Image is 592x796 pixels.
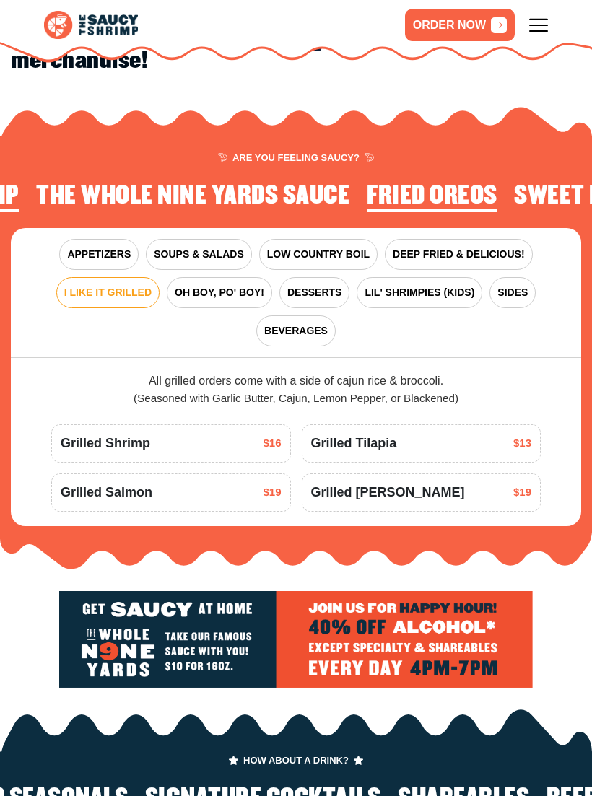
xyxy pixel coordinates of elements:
[146,239,251,270] button: SOUPS & SALADS
[154,247,243,262] span: SOUPS & SALADS
[367,182,497,210] h2: Fried Oreos
[279,277,349,308] button: DESSERTS
[44,11,138,39] img: logo
[167,277,272,308] button: OH BOY, PO' BOY!
[36,182,349,210] h2: The Whole Nine Yards Sauce
[513,484,531,501] span: $19
[64,285,152,300] span: I LIKE IT GRILLED
[405,9,515,41] a: ORDER NOW
[36,182,349,214] li: 2 of 4
[256,315,336,346] button: BEVERAGES
[513,435,531,452] span: $13
[264,323,328,338] span: BEVERAGES
[61,434,150,453] span: Grilled Shrimp
[59,591,533,688] img: logo
[311,483,465,502] span: Grilled [PERSON_NAME]
[61,483,152,502] span: Grilled Salmon
[367,182,497,214] li: 3 of 4
[267,247,370,262] span: LOW COUNTRY BOIL
[51,372,541,407] div: All grilled orders come with a side of cajun rice & broccoli.
[489,277,536,308] button: SIDES
[67,247,131,262] span: APPETIZERS
[287,285,341,300] span: DESSERTS
[56,277,160,308] button: I LIKE IT GRILLED
[134,392,458,404] span: (Seasoned with Garlic Butter, Cajun, Lemon Pepper, or Blackened)
[263,484,281,501] span: $19
[357,277,482,308] button: LIL' SHRIMPIES (KIDS)
[59,239,139,270] button: APPETIZERS
[259,239,378,270] button: LOW COUNTRY BOIL
[263,435,281,452] span: $16
[393,247,525,262] span: DEEP FRIED & DELICIOUS!
[497,285,528,300] span: SIDES
[229,756,363,765] span: HOW ABOUT A DRINK?
[175,285,264,300] span: OH BOY, PO' BOY!
[218,153,374,162] span: ARE YOU FEELING SAUCY?
[311,434,397,453] span: Grilled Tilapia
[385,239,533,270] button: DEEP FRIED & DELICIOUS!
[365,285,474,300] span: LIL' SHRIMPIES (KIDS)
